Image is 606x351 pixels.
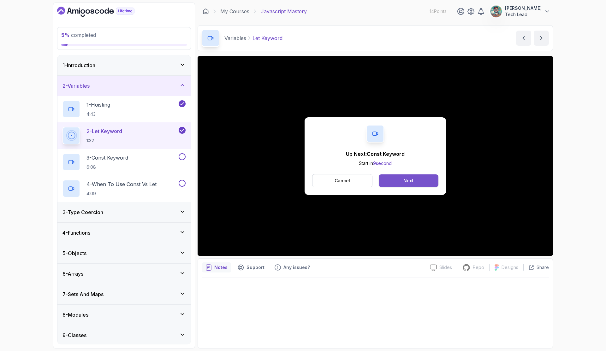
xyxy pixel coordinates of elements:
button: 7-Sets And Maps [57,284,191,304]
h3: 2 - Variables [62,82,90,90]
button: previous content [516,31,531,46]
p: Javascript Mastery [261,8,307,15]
button: 3-Const Keyword6:08 [62,153,186,171]
button: 3-Type Coercion [57,202,191,222]
button: Support button [234,262,268,272]
button: 2-Variables [57,76,191,96]
p: [PERSON_NAME] [505,5,542,11]
span: 9 second [373,161,392,166]
button: 4-Functions [57,223,191,243]
p: Tech Lead [505,11,542,18]
p: 1:32 [86,137,122,144]
h3: 6 - Arrays [62,270,83,278]
button: Feedback button [271,262,314,272]
button: 5-Objects [57,243,191,263]
h3: 1 - Introduction [62,61,95,69]
a: My Courses [220,8,249,15]
p: 6:08 [86,164,128,170]
button: next content [534,31,549,46]
span: completed [61,32,96,38]
p: 3 - Const Keyword [86,154,128,161]
p: Variables [224,34,246,42]
button: Cancel [312,174,372,187]
button: notes button [202,262,231,272]
h3: 8 - Modules [62,311,88,319]
iframe: 2 - Let Keyword [198,56,553,256]
p: Cancel [335,178,350,184]
p: Share [537,264,549,271]
p: Support [247,264,264,271]
h3: 5 - Objects [62,249,86,257]
p: 4 - When To Use Const Vs Let [86,180,157,188]
button: 2-Let Keyword1:32 [62,127,186,144]
span: 5 % [61,32,70,38]
p: 1 - Hoisting [86,101,110,108]
p: Designs [502,264,518,271]
button: 8-Modules [57,305,191,325]
img: user profile image [490,5,502,17]
p: 4:43 [86,111,110,117]
h3: 3 - Type Coercion [62,208,103,216]
button: 9-Classes [57,325,191,345]
button: Share [523,264,549,271]
button: 1-Hoisting4:43 [62,100,186,118]
a: Dashboard [203,8,209,15]
button: Next [379,174,438,187]
div: Next [403,178,413,184]
p: 2 - Let Keyword [86,127,122,135]
p: Slides [439,264,452,271]
p: 14 Points [430,8,447,15]
h3: 4 - Functions [62,229,90,237]
p: Up Next: Const Keyword [346,150,405,158]
button: 4-When To Use Const Vs Let4:09 [62,180,186,197]
h3: 9 - Classes [62,331,86,339]
p: 4:09 [86,190,157,197]
p: Start in [346,160,405,167]
button: user profile image[PERSON_NAME]Tech Lead [490,5,550,18]
h3: 7 - Sets And Maps [62,290,104,298]
p: Let Keyword [252,34,282,42]
p: Notes [214,264,228,271]
button: 1-Introduction [57,55,191,75]
a: Dashboard [57,7,149,17]
p: Any issues? [283,264,310,271]
p: Repo [473,264,484,271]
button: 6-Arrays [57,264,191,284]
